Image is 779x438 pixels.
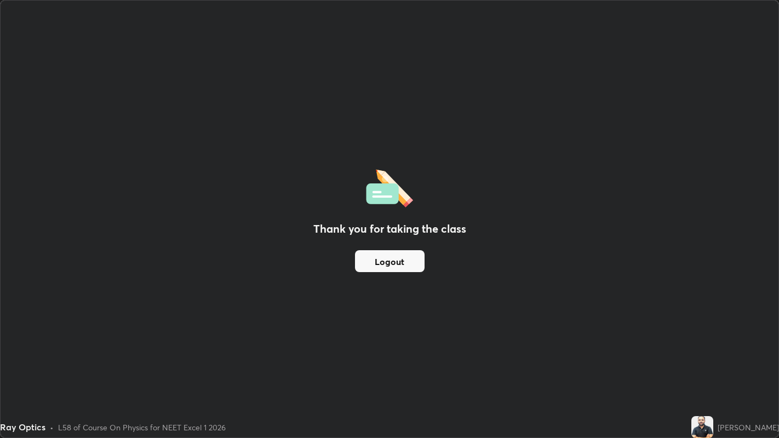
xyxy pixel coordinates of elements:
[718,422,779,433] div: [PERSON_NAME]
[366,166,413,208] img: offlineFeedback.1438e8b3.svg
[50,422,54,433] div: •
[58,422,226,433] div: L58 of Course On Physics for NEET Excel 1 2026
[355,250,425,272] button: Logout
[691,416,713,438] img: f24e72077a7b4b049bd1b98a95eb8709.jpg
[313,221,466,237] h2: Thank you for taking the class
